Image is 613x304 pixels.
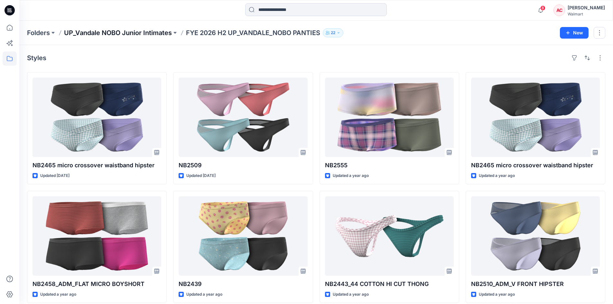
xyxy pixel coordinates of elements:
a: NB2465 micro crossover waistband hipster [471,78,600,157]
p: NB2465 micro crossover waistband hipster [33,161,161,170]
p: NB2509 [179,161,307,170]
div: [PERSON_NAME] [568,4,605,12]
p: NB2458_ADM_FLAT MICRO BOYSHORT [33,280,161,289]
p: Updated a year ago [40,291,76,298]
a: NB2509 [179,78,307,157]
p: NB2465 micro crossover waistband hipster [471,161,600,170]
button: 22 [323,28,343,37]
p: Updated a year ago [186,291,222,298]
p: Updated a year ago [479,172,515,179]
span: 8 [540,5,545,11]
p: Updated a year ago [333,172,369,179]
a: NB2510_ADM_V FRONT HIPSTER [471,196,600,276]
a: NB2555 [325,78,454,157]
a: NB2465 micro crossover waistband hipster [33,78,161,157]
a: Folders [27,28,50,37]
p: NB2439 [179,280,307,289]
p: 22 [331,29,335,36]
div: Walmart [568,12,605,16]
a: NB2439 [179,196,307,276]
p: Updated a year ago [479,291,515,298]
p: Updated a year ago [333,291,369,298]
a: UP_Vandale NOBO Junior Intimates [64,28,172,37]
p: FYE 2026 H2 UP_VANDALE_NOBO PANTIES [186,28,320,37]
p: Updated [DATE] [40,172,70,179]
p: Updated [DATE] [186,172,216,179]
div: AC [553,5,565,16]
a: NB2458_ADM_FLAT MICRO BOYSHORT [33,196,161,276]
a: NB2443_44 COTTON HI CUT THONG [325,196,454,276]
p: NB2443_44 COTTON HI CUT THONG [325,280,454,289]
p: NB2510_ADM_V FRONT HIPSTER [471,280,600,289]
h4: Styles [27,54,46,62]
button: New [560,27,589,39]
p: NB2555 [325,161,454,170]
